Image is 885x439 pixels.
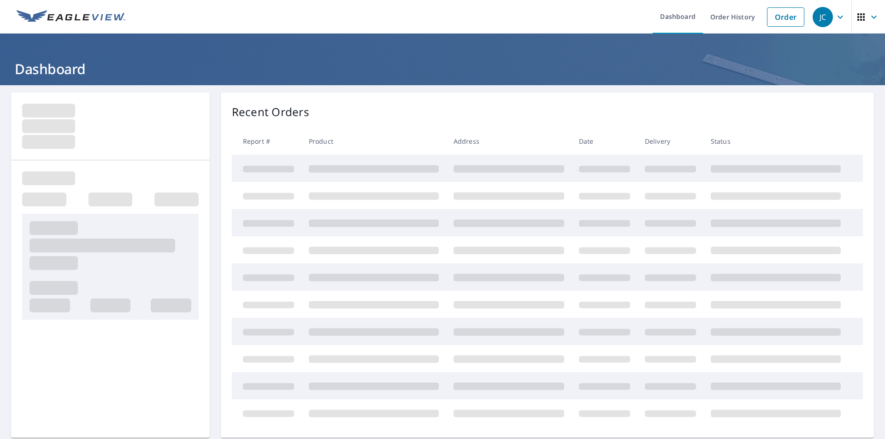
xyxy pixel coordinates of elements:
th: Status [703,128,848,155]
a: Order [767,7,804,27]
p: Recent Orders [232,104,309,120]
th: Delivery [637,128,703,155]
img: EV Logo [17,10,125,24]
div: JC [813,7,833,27]
th: Date [572,128,637,155]
h1: Dashboard [11,59,874,78]
th: Product [301,128,446,155]
th: Report # [232,128,301,155]
th: Address [446,128,572,155]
